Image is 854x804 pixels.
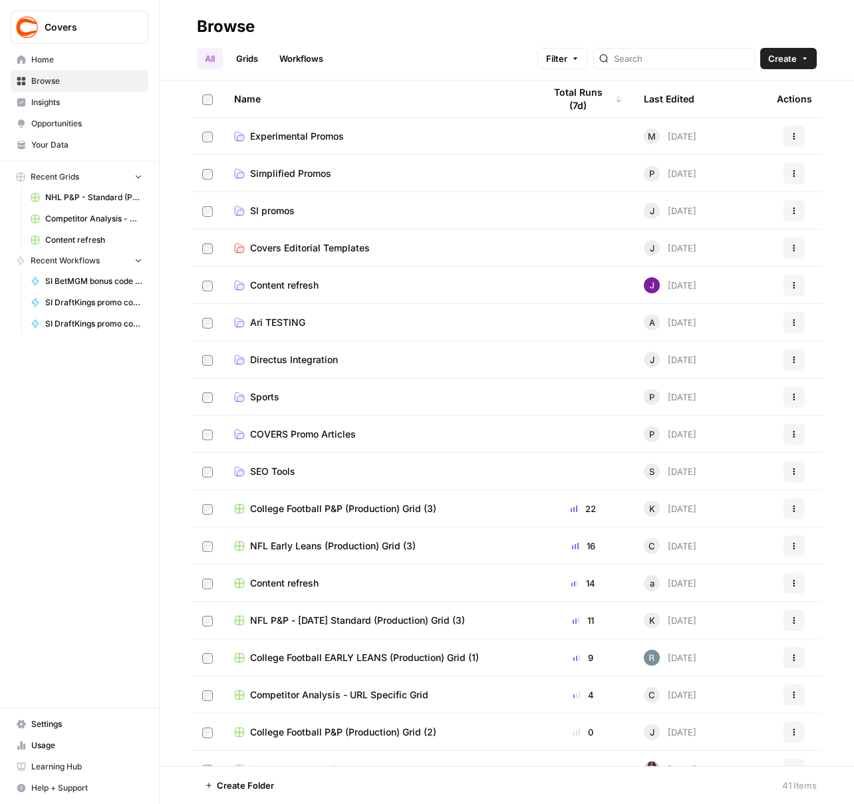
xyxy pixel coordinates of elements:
span: K [649,614,655,627]
div: Actions [777,80,812,117]
span: K [649,502,655,515]
a: College Football EARLY LEANS (Production) Grid (1) [234,651,523,664]
img: Covers Logo [15,15,39,39]
span: Your Data [31,139,142,151]
button: Create [760,48,817,69]
input: Search [614,52,749,65]
a: Browse [11,70,148,92]
span: Experimental Promos [250,130,344,143]
button: Help + Support [11,777,148,799]
button: Workspace: Covers [11,11,148,44]
a: NHL P&P - Standard (Production) Grid [25,187,148,208]
a: All [197,48,223,69]
span: Opportunities [31,118,142,130]
span: Learning Hub [31,761,142,773]
a: College Football P&P (Production) Grid (3) [234,502,523,515]
a: Ari TESTING [234,316,523,329]
a: Insights [11,92,148,113]
div: [DATE] [644,538,696,554]
span: College Football P&P (Production) Grid (3) [250,502,436,515]
button: Recent Grids [11,167,148,187]
a: College Football P&P (Production) Grid (2) [234,726,523,739]
span: Covers [45,21,125,34]
a: Context preprocesing [234,763,523,776]
div: [DATE] [644,240,696,256]
a: SI DraftKings promo code - Bet $5, get $200 if you win [25,313,148,335]
a: Competitor Analysis - URL Specific Grid [25,208,148,229]
span: Content refresh [250,577,319,590]
span: Covers Editorial Templates [250,241,370,255]
span: Settings [31,718,142,730]
a: Content refresh [234,279,523,292]
span: J [650,726,654,739]
div: [DATE] [644,464,696,479]
div: [DATE] [644,352,696,368]
a: SI BetMGM bonus code articles [25,271,148,292]
div: 16 [544,539,623,553]
span: Ari TESTING [250,316,305,329]
div: [DATE] [644,166,696,182]
span: M [648,130,656,143]
span: SI promos [250,204,295,217]
span: Sports [250,390,279,404]
span: Help + Support [31,782,142,794]
div: [DATE] [644,575,696,591]
div: 4 [544,688,623,702]
div: 22 [544,502,623,515]
span: Context preprocesing [250,763,347,776]
span: Home [31,54,142,66]
div: [DATE] [644,315,696,331]
span: COVERS Promo Articles [250,428,356,441]
span: S [649,465,654,478]
div: 11 [544,614,623,627]
span: SEO Tools [250,465,295,478]
span: Recent Workflows [31,255,100,267]
span: A [649,316,655,329]
div: [DATE] [644,724,696,740]
span: College Football EARLY LEANS (Production) Grid (1) [250,651,479,664]
a: SI promos [234,204,523,217]
a: Home [11,49,148,70]
span: Content refresh [45,234,142,246]
span: Directus Integration [250,353,338,366]
span: Competitor Analysis - URL Specific Grid [45,213,142,225]
div: [DATE] [644,612,696,628]
span: Simplified Promos [250,167,331,180]
span: Content refresh [250,279,319,292]
span: SI DraftKings promo code articles [45,297,142,309]
span: SI BetMGM bonus code articles [45,275,142,287]
span: Usage [31,739,142,751]
div: [DATE] [644,277,696,293]
span: SI DraftKings promo code - Bet $5, get $200 if you win [45,318,142,330]
a: Usage [11,735,148,756]
span: NHL P&P - Standard (Production) Grid [45,192,142,203]
button: Filter [537,48,588,69]
div: [DATE] [644,389,696,405]
span: Browse [31,75,142,87]
a: Simplified Promos [234,167,523,180]
div: [DATE] [644,426,696,442]
a: COVERS Promo Articles [234,428,523,441]
div: Browse [197,16,255,37]
span: C [648,688,655,702]
span: P [649,167,654,180]
a: Covers Editorial Templates [234,241,523,255]
a: Content refresh [25,229,148,251]
div: [DATE] [644,501,696,517]
span: J [650,353,654,366]
a: Experimental Promos [234,130,523,143]
div: 0 [544,726,623,739]
span: Create [768,52,797,65]
div: Name [234,80,523,117]
div: [DATE] [644,203,696,219]
a: Content refresh [234,577,523,590]
div: [DATE] [644,687,696,703]
a: NFL Early Leans (Production) Grid (3) [234,539,523,553]
div: 41 Items [782,779,817,792]
span: College Football P&P (Production) Grid (2) [250,726,436,739]
span: Competitor Analysis - URL Specific Grid [250,688,428,702]
div: 14 [544,577,623,590]
div: 0 [544,763,623,776]
a: Workflows [271,48,331,69]
img: rox323kbkgutb4wcij4krxobkpon [644,761,660,777]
